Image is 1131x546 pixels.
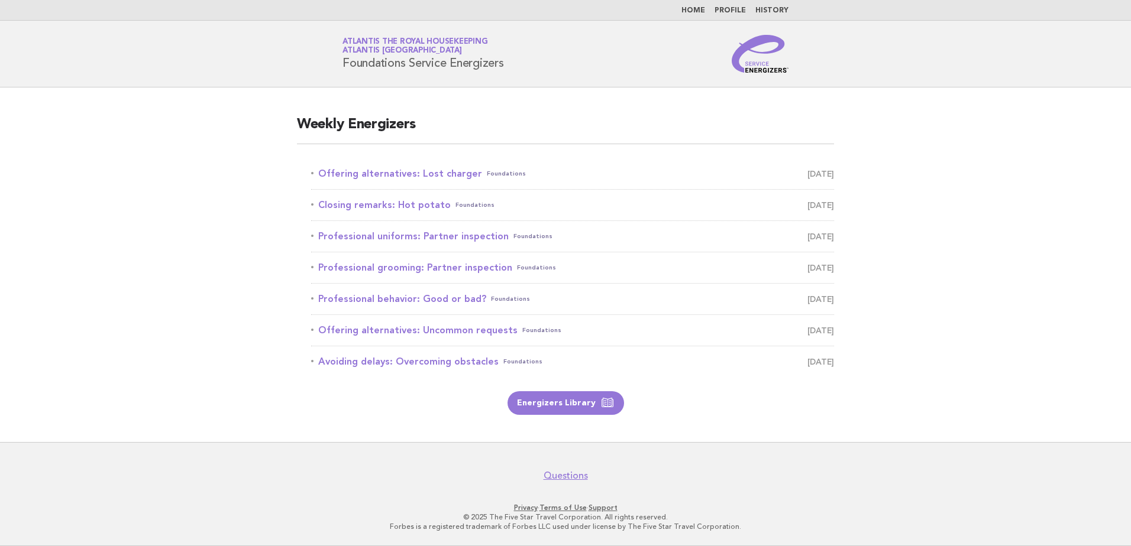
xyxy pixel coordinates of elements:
[311,228,834,245] a: Professional uniforms: Partner inspectionFoundations [DATE]
[807,165,834,182] span: [DATE]
[503,353,542,370] span: Foundations
[807,291,834,307] span: [DATE]
[491,291,530,307] span: Foundations
[203,503,928,512] p: · ·
[715,7,746,14] a: Profile
[297,115,834,144] h2: Weekly Energizers
[755,7,789,14] a: History
[807,259,834,276] span: [DATE]
[311,197,834,213] a: Closing remarks: Hot potatoFoundations [DATE]
[807,322,834,339] span: [DATE]
[342,38,504,69] h1: Foundations Service Energizers
[513,228,552,245] span: Foundations
[732,35,789,73] img: Service Energizers
[455,197,495,213] span: Foundations
[544,470,588,482] a: Questions
[203,512,928,522] p: © 2025 The Five Star Travel Corporation. All rights reserved.
[311,322,834,339] a: Offering alternatives: Uncommon requestsFoundations [DATE]
[311,353,834,370] a: Avoiding delays: Overcoming obstaclesFoundations [DATE]
[508,391,624,415] a: Energizers Library
[311,259,834,276] a: Professional grooming: Partner inspectionFoundations [DATE]
[807,228,834,245] span: [DATE]
[522,322,561,339] span: Foundations
[342,47,462,55] span: Atlantis [GEOGRAPHIC_DATA]
[517,259,556,276] span: Foundations
[311,165,834,182] a: Offering alternatives: Lost chargerFoundations [DATE]
[342,38,487,54] a: Atlantis the Royal HousekeepingAtlantis [GEOGRAPHIC_DATA]
[807,197,834,213] span: [DATE]
[203,522,928,531] p: Forbes is a registered trademark of Forbes LLC used under license by The Five Star Travel Corpora...
[487,165,526,182] span: Foundations
[807,353,834,370] span: [DATE]
[539,503,587,512] a: Terms of Use
[514,503,538,512] a: Privacy
[589,503,618,512] a: Support
[311,291,834,307] a: Professional behavior: Good or bad?Foundations [DATE]
[681,7,705,14] a: Home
